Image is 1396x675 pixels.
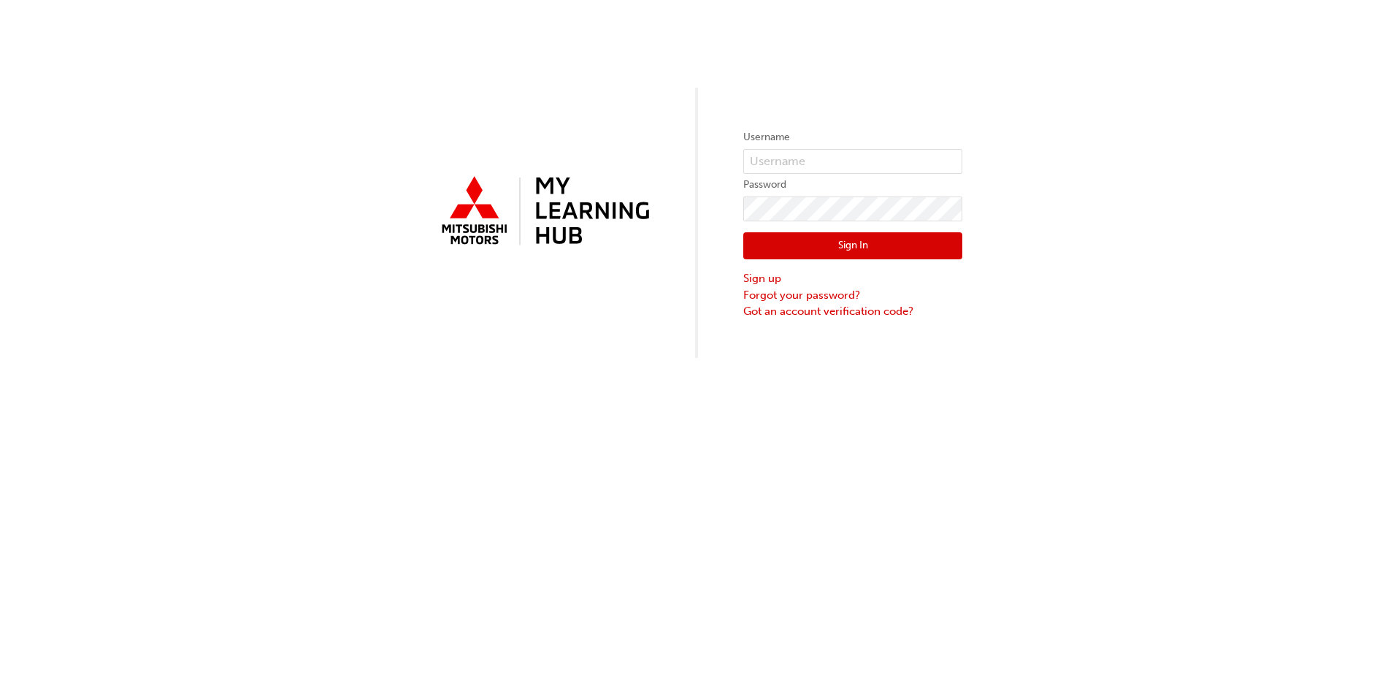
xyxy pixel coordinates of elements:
img: mmal [434,170,653,253]
a: Got an account verification code? [743,303,962,320]
label: Password [743,176,962,194]
a: Forgot your password? [743,287,962,304]
button: Sign In [743,232,962,260]
label: Username [743,129,962,146]
input: Username [743,149,962,174]
a: Sign up [743,270,962,287]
